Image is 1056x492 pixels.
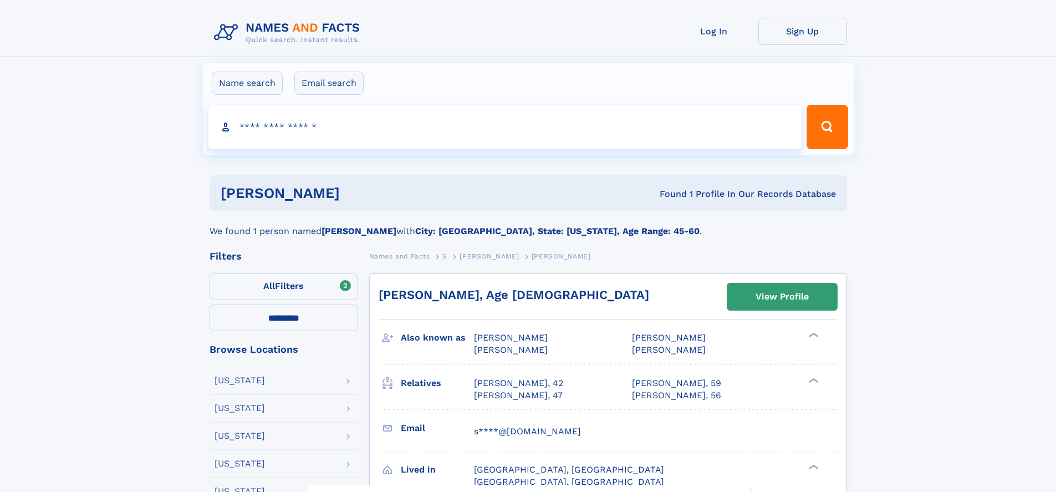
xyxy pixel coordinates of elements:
[215,376,265,385] div: [US_STATE]
[670,18,758,45] a: Log In
[208,105,802,149] input: search input
[215,432,265,440] div: [US_STATE]
[210,211,847,238] div: We found 1 person named with .
[807,105,848,149] button: Search Button
[474,332,548,343] span: [PERSON_NAME]
[474,389,563,402] a: [PERSON_NAME], 47
[322,226,396,236] b: [PERSON_NAME]
[401,374,474,393] h3: Relatives
[727,283,837,310] a: View Profile
[401,328,474,347] h3: Also known as
[263,281,275,291] span: All
[210,344,358,354] div: Browse Locations
[210,273,358,300] label: Filters
[442,249,447,263] a: S
[401,460,474,479] h3: Lived in
[215,459,265,468] div: [US_STATE]
[210,251,358,261] div: Filters
[806,332,819,339] div: ❯
[210,18,369,48] img: Logo Names and Facts
[499,188,836,200] div: Found 1 Profile In Our Records Database
[474,377,563,389] a: [PERSON_NAME], 42
[474,464,664,475] span: [GEOGRAPHIC_DATA], [GEOGRAPHIC_DATA]
[294,72,364,95] label: Email search
[632,389,721,402] a: [PERSON_NAME], 56
[212,72,283,95] label: Name search
[532,252,591,260] span: [PERSON_NAME]
[460,252,519,260] span: [PERSON_NAME]
[415,226,700,236] b: City: [GEOGRAPHIC_DATA], State: [US_STATE], Age Range: 45-60
[758,18,847,45] a: Sign Up
[379,288,649,302] a: [PERSON_NAME], Age [DEMOGRAPHIC_DATA]
[756,284,809,310] div: View Profile
[369,249,430,263] a: Names and Facts
[215,404,265,413] div: [US_STATE]
[474,476,664,487] span: [GEOGRAPHIC_DATA], [GEOGRAPHIC_DATA]
[632,377,721,389] a: [PERSON_NAME], 59
[806,377,819,384] div: ❯
[632,332,706,343] span: [PERSON_NAME]
[401,419,474,438] h3: Email
[632,344,706,355] span: [PERSON_NAME]
[221,186,500,200] h1: [PERSON_NAME]
[460,249,519,263] a: [PERSON_NAME]
[442,252,447,260] span: S
[474,344,548,355] span: [PERSON_NAME]
[806,463,819,470] div: ❯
